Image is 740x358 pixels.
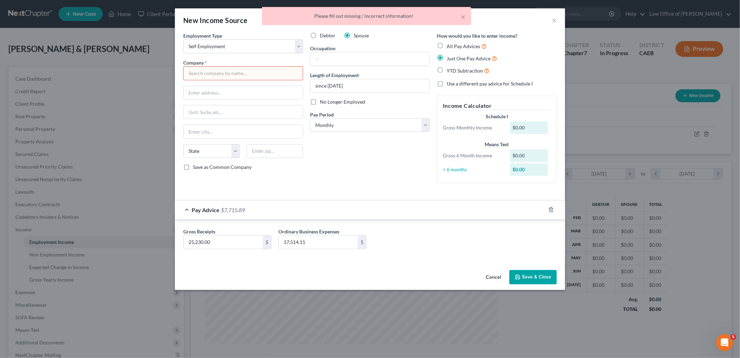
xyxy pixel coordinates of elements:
[447,68,483,74] span: YTD Subtraction
[358,236,366,249] div: $
[447,55,491,61] span: Just One Pay Advice
[184,125,303,138] input: Enter city...
[310,112,334,118] span: Pay Period
[443,102,551,110] h5: Income Calculator
[184,105,303,119] input: Unit, Suite, etc...
[221,207,245,213] span: $7,715.89
[183,66,303,80] input: Search company by name...
[183,60,204,66] span: Company
[443,141,551,148] div: Means Test
[184,86,303,99] input: Enter address...
[193,164,252,170] span: Save as Common Company
[510,163,548,176] div: $0.00
[716,334,733,351] iframe: Intercom live chat
[480,271,507,285] button: Cancel
[320,99,365,105] span: No Longer Employed
[510,121,548,134] div: $0.00
[439,152,507,159] div: Gross 6 Month Income
[192,207,219,213] span: Pay Advice
[310,72,359,79] label: Length of Employment
[461,13,465,21] button: ×
[510,149,548,162] div: $0.00
[183,228,215,235] label: Gross Receipts
[184,236,263,249] input: 0.00
[320,32,336,38] span: Debtor
[310,52,430,66] input: --
[437,32,517,39] label: How would you like to enter income?
[509,270,557,285] button: Save & Close
[447,81,533,87] span: Use a different pay advice for Schedule I
[183,33,222,39] span: Employment Type
[310,79,430,92] input: ex: 2 years
[439,166,507,173] div: ÷ 6 months
[279,236,358,249] input: 0.00
[268,13,465,20] div: Please fill out missing / incorrect information!
[354,32,369,38] span: Spouse
[447,43,480,49] span: All Pay Advices
[263,236,271,249] div: $
[278,228,339,235] label: Ordinary Business Expenses
[310,45,336,52] label: Occupation
[731,334,736,340] span: 5
[439,124,507,131] div: Gross Monthly Income
[443,113,551,120] div: Schedule I
[247,144,303,158] input: Enter zip...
